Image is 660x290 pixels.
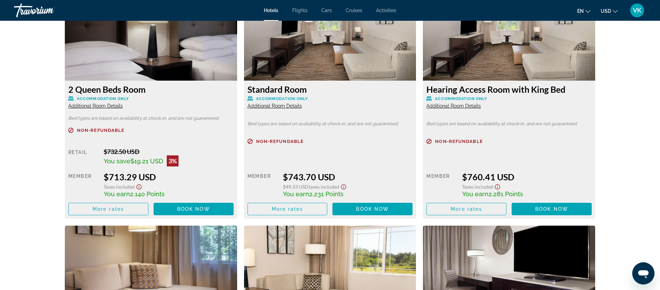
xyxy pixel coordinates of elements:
[451,206,482,212] span: More rates
[601,8,611,14] span: USD
[321,8,332,13] a: Cars
[167,155,179,166] div: 3%
[68,116,234,121] p: Bed types are based on availability at check-in, and are not guaranteed.
[346,8,362,13] a: Cruises
[512,203,592,215] button: Book now
[14,1,83,19] a: Travorium
[426,203,506,215] button: More rates
[68,172,98,198] div: Member
[272,206,303,212] span: More rates
[628,3,646,18] button: User Menu
[247,84,413,94] h3: Standard Room
[68,103,123,109] span: Additional Room Details
[247,172,278,198] div: Member
[332,203,412,215] button: Book now
[309,190,344,198] span: 2,231 Points
[426,172,457,198] div: Member
[247,121,413,126] p: Bed types are based on availability at check-in, and are not guaranteed.
[535,206,568,212] span: Book now
[256,97,308,101] span: Accommodation Only
[283,172,412,182] div: $743.70 USD
[309,184,339,190] span: Taxes included
[68,148,98,166] div: Retail
[462,190,488,198] span: You earn
[104,184,135,190] span: Taxes included
[104,157,130,165] span: You save
[130,190,165,198] span: 2,140 Points
[376,8,396,13] a: Activities
[130,157,163,165] span: $19.21 USD
[177,206,210,212] span: Book now
[93,206,124,212] span: More rates
[632,262,654,284] iframe: Button to launch messaging window
[264,8,278,13] a: Hotels
[462,172,592,182] div: $760.41 USD
[247,103,302,109] span: Additional Room Details
[577,8,584,14] span: en
[256,139,304,144] span: Non-refundable
[77,128,124,133] span: Non-refundable
[77,97,129,101] span: Accommodation Only
[283,184,309,190] span: $49.33 USD
[577,6,590,16] button: Change language
[426,121,592,126] p: Bed types are based on availability at check-in, and are not guaranteed.
[462,184,493,190] span: Taxes included
[104,172,233,182] div: $713.29 USD
[247,203,328,215] button: More rates
[426,84,592,94] h3: Hearing Access Room with King Bed
[339,182,348,190] button: Show Taxes and Fees disclaimer
[493,182,502,190] button: Show Taxes and Fees disclaimer
[435,139,483,144] span: Non-refundable
[154,203,234,215] button: Book now
[426,103,481,109] span: Additional Room Details
[104,190,130,198] span: You earn
[68,203,148,215] button: More rates
[435,97,487,101] span: Accommodation Only
[104,148,233,155] div: $732.50 USD
[68,84,234,94] h3: 2 Queen Beds Room
[283,190,309,198] span: You earn
[633,7,641,14] span: VK
[292,8,307,13] a: Flights
[488,190,523,198] span: 2,281 Points
[135,182,143,190] button: Show Taxes and Fees disclaimer
[601,6,618,16] button: Change currency
[356,206,389,212] span: Book now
